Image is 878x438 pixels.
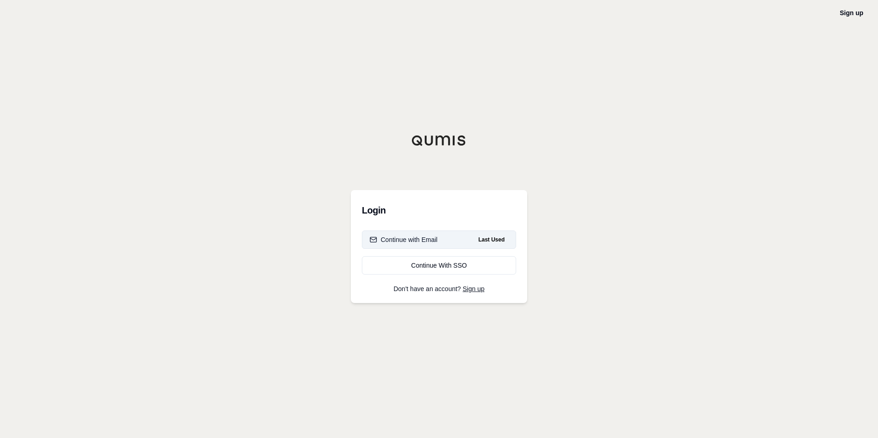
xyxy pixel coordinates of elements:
[840,9,863,17] a: Sign up
[362,256,516,275] a: Continue With SSO
[362,201,516,219] h3: Login
[411,135,467,146] img: Qumis
[362,230,516,249] button: Continue with EmailLast Used
[475,234,508,245] span: Last Used
[362,286,516,292] p: Don't have an account?
[370,235,438,244] div: Continue with Email
[463,285,484,292] a: Sign up
[370,261,508,270] div: Continue With SSO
